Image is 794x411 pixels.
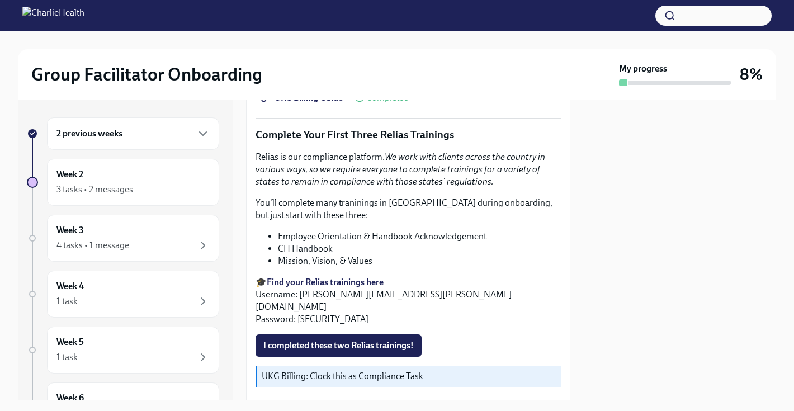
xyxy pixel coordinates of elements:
h6: Week 5 [56,336,84,348]
p: Relias is our compliance platform. [256,151,561,188]
em: We work with clients across the country in various ways, so we require everyone to complete train... [256,152,545,187]
p: 🎓 Username: [PERSON_NAME][EMAIL_ADDRESS][PERSON_NAME][DOMAIN_NAME] Password: [SECURITY_DATA] [256,276,561,325]
li: Mission, Vision, & Values [278,255,561,267]
h6: Week 4 [56,280,84,292]
p: UKG Billing: Clock this as Compliance Task [262,370,556,382]
div: 3 tasks • 2 messages [56,183,133,196]
button: I completed these two Relias trainings! [256,334,422,357]
strong: My progress [619,63,667,75]
h2: Group Facilitator Onboarding [31,63,262,86]
h6: Week 3 [56,224,84,237]
div: 2 previous weeks [47,117,219,150]
li: Employee Orientation & Handbook Acknowledgement [278,230,561,243]
p: You'll complete many traninings in [GEOGRAPHIC_DATA] during onboarding, but just start with these... [256,197,561,221]
p: Complete Your First Three Relias Trainings [256,127,561,142]
h6: 2 previous weeks [56,127,122,140]
h3: 8% [740,64,763,84]
a: Week 41 task [27,271,219,318]
h6: Week 2 [56,168,83,181]
div: 1 task [56,351,78,363]
a: Week 34 tasks • 1 message [27,215,219,262]
a: Week 23 tasks • 2 messages [27,159,219,206]
img: CharlieHealth [22,7,84,25]
span: I completed these two Relias trainings! [263,340,414,351]
div: 1 task [56,295,78,308]
a: Find your Relias trainings here [267,277,384,287]
div: 4 tasks • 1 message [56,239,129,252]
h6: Week 6 [56,392,84,404]
li: CH Handbook [278,243,561,255]
span: Completed [366,93,409,102]
a: Week 51 task [27,327,219,374]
